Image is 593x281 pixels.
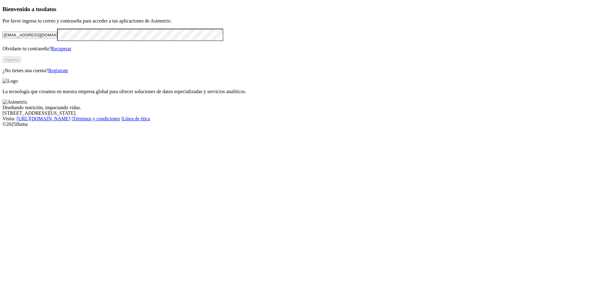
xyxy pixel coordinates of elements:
p: La tecnología que creamos en nuestra empresa global para ofrecer soluciones de datos especializad... [2,89,591,94]
div: [STREET_ADDRESS][US_STATE]. [2,110,591,116]
p: Por favor ingresa tu correo y contraseña para acceder a tus aplicaciones de Asimetrix: [2,18,591,24]
a: [URL][DOMAIN_NAME] [17,116,70,121]
div: Diseñando nutrición, impactando vidas. [2,105,591,110]
img: Logo [2,78,18,84]
a: Regístrate [48,68,68,73]
img: Asimetrix [2,99,27,105]
p: ¿No tienes una cuenta? [2,68,591,73]
h3: Bienvenido a tus [2,6,591,13]
div: © 2025 Iluma [2,122,591,127]
p: Olvidaste tu contraseña? [2,46,591,52]
span: datos [43,6,57,12]
button: Ingresa [2,56,21,63]
a: Línea de ética [122,116,150,121]
input: Tu correo [2,32,57,38]
div: Visita : | | [2,116,591,122]
a: Recuperar [51,46,71,51]
a: Términos y condiciones [73,116,120,121]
